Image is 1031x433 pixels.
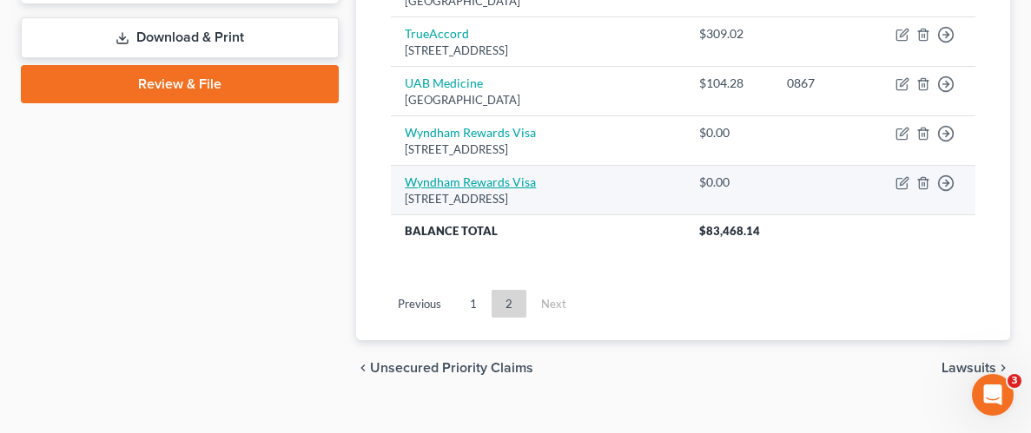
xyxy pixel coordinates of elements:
span: $83,468.14 [699,224,760,238]
button: chevron_left Unsecured Priority Claims [356,361,533,375]
a: 1 [456,290,491,318]
span: 3 [1008,374,1021,388]
th: Balance Total [391,215,685,246]
div: [STREET_ADDRESS] [405,191,671,207]
a: UAB Medicine [405,75,483,90]
a: 2 [492,290,526,318]
div: $0.00 [699,124,759,141]
span: Unsecured Priority Claims [370,361,533,375]
div: 0867 [787,75,868,92]
div: [STREET_ADDRESS] [405,43,671,59]
i: chevron_right [996,361,1010,375]
div: $104.28 [699,75,759,92]
span: Lawsuits [942,361,996,375]
a: Wyndham Rewards Visa [405,174,536,189]
button: Lawsuits chevron_right [942,361,1010,375]
div: $0.00 [699,174,759,191]
div: [STREET_ADDRESS] [405,141,671,158]
div: [GEOGRAPHIC_DATA] [405,92,671,108]
i: chevron_left [356,361,370,375]
a: Review & File [21,65,339,103]
iframe: Intercom live chat [972,374,1014,416]
div: $309.02 [699,25,759,43]
a: Wyndham Rewards Visa [405,125,536,140]
a: TrueAccord [405,26,469,41]
a: Previous [384,290,455,318]
a: Download & Print [21,17,339,58]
